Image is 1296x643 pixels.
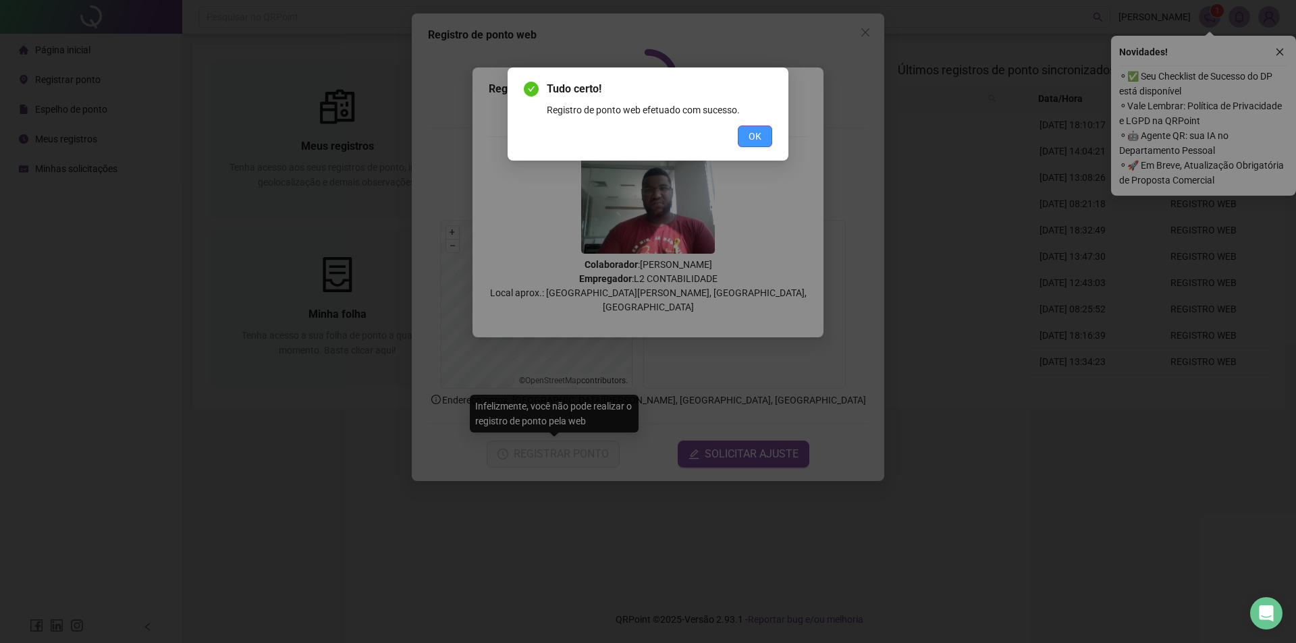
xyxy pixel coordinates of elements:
[749,129,761,144] span: OK
[547,103,772,117] div: Registro de ponto web efetuado com sucesso.
[738,125,772,147] button: OK
[1250,597,1282,630] div: Open Intercom Messenger
[547,81,772,97] span: Tudo certo!
[524,82,539,96] span: check-circle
